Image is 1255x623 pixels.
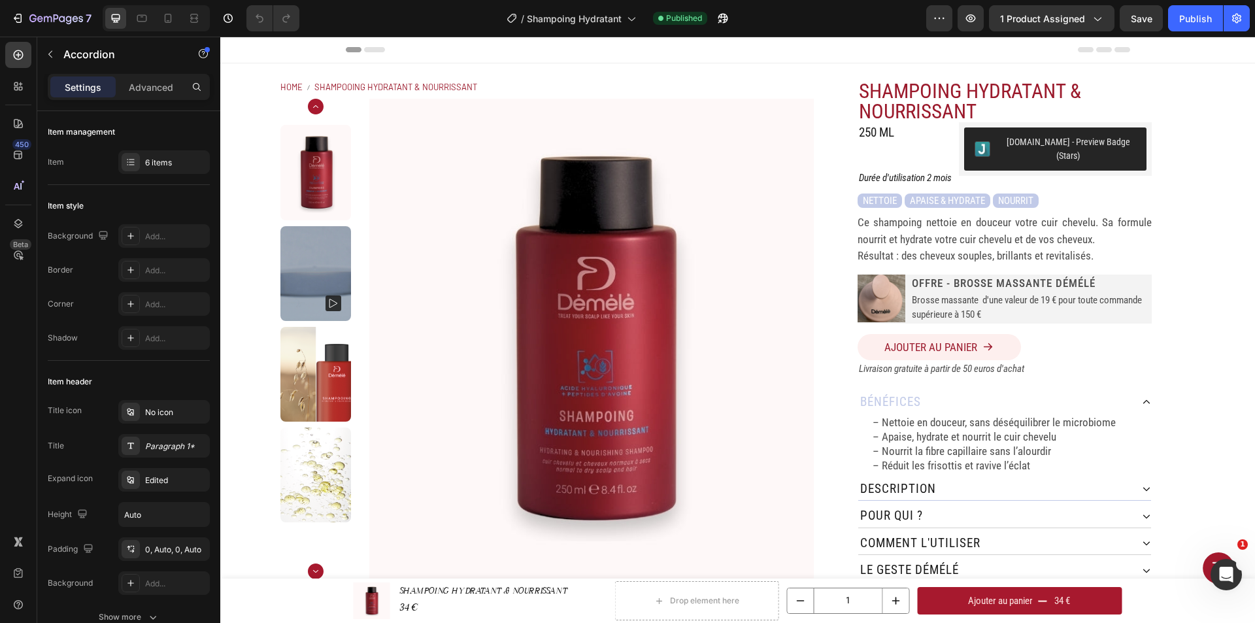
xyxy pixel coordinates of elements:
[10,239,31,250] div: Beta
[48,156,64,168] div: Item
[637,238,686,286] img: gempages_531459662973764496-531d39c1-fe8b-485b-9da0-b751037a6584.jpg
[48,376,92,388] div: Item header
[690,157,765,172] p: APAISE & HYDRATE
[640,356,701,375] p: bénéfices
[640,443,716,462] p: Description
[145,407,207,418] div: No icon
[778,157,813,172] p: NOURRIT
[48,506,90,524] div: Height
[48,473,93,484] div: Expand icon
[666,12,702,24] span: Published
[744,91,926,134] button: Judge.me - Preview Badge (Stars)
[63,46,175,62] p: Accordion
[145,157,207,169] div: 6 items
[664,303,757,318] div: Ajouter au panier
[780,99,916,126] div: [DOMAIN_NAME] - Preview Badge (Stars)
[690,238,931,255] h2: offre - Brosse massante démélé
[1237,539,1248,550] span: 1
[145,475,207,486] div: Edited
[12,139,31,150] div: 450
[637,43,931,86] h1: SHAMPOING HYDRATANT & NOURRISSANT
[1000,12,1085,25] span: 1 product assigned
[640,470,703,489] p: pour qui ?
[5,5,97,31] button: 7
[145,299,207,311] div: Add...
[129,80,173,94] p: Advanced
[246,5,299,31] div: Undo/Redo
[637,86,675,107] h2: 250 ML
[989,5,1114,31] button: 1 product assigned
[86,10,92,26] p: 7
[640,497,760,516] p: comment L'utiliser
[145,265,207,277] div: Add...
[692,256,929,286] p: Brosse massante d'une valeur de 19 € pour toute commande supérieure à 150 €
[521,12,524,25] span: /
[119,503,209,526] input: Auto
[1120,5,1163,31] button: Save
[48,440,64,452] div: Title
[48,541,96,558] div: Padding
[643,157,677,172] p: NETTOIE
[48,264,73,276] div: Border
[1131,13,1152,24] span: Save
[48,227,111,245] div: Background
[145,544,207,556] div: 0, Auto, 0, Auto
[48,332,78,344] div: Shadow
[1168,5,1223,31] button: Publish
[637,297,801,324] button: Ajouter au panier
[527,12,622,25] span: Shampoing Hydratant
[145,578,207,590] div: Add...
[639,326,804,338] i: Livraison gratuite à partir de 50 euros d'achat
[48,405,82,416] div: Title icon
[48,200,84,212] div: Item style
[754,105,770,120] img: Judgeme.png
[1179,12,1212,25] div: Publish
[1211,559,1242,590] iframe: Intercom live chat
[145,441,207,452] div: Paragraph 1*
[145,333,207,345] div: Add...
[652,379,929,436] p: – Nettoie en douceur, sans déséquilibrer le microbiome – Apaise, hydrate et nourrit le cuir cheve...
[637,179,931,226] p: Ce shampoing nettoie en douceur votre cuir chevelu. Sa formule nourrit et hydrate votre cuir chev...
[65,80,101,94] p: Settings
[48,577,93,589] div: Background
[48,298,74,310] div: Corner
[639,135,731,147] i: Durée d'utilisation 2 mois
[220,37,1255,623] iframe: Design area
[48,126,115,138] div: Item management
[145,231,207,243] div: Add...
